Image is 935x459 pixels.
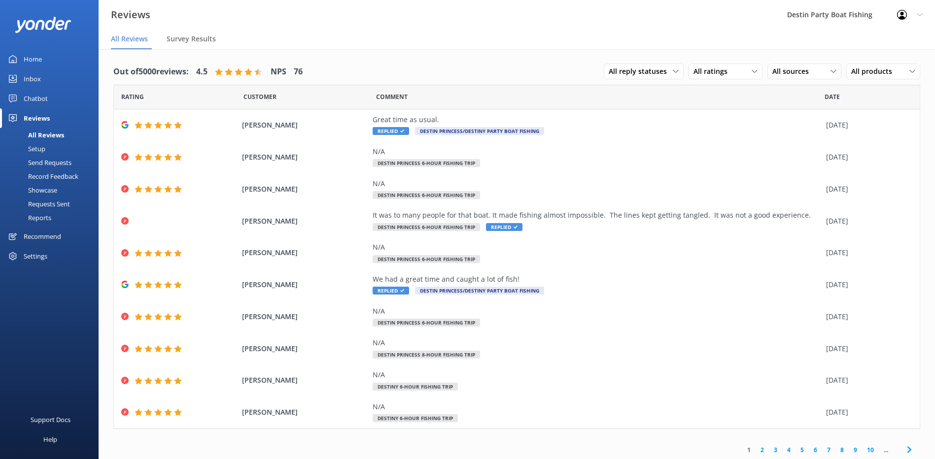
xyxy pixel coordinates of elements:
a: 10 [862,445,879,455]
div: Reviews [24,108,50,128]
span: Destiny 6-Hour Fishing Trip [373,414,458,422]
span: Destin Princess 6-Hour Fishing Trip [373,319,480,327]
div: [DATE] [826,375,907,386]
span: [PERSON_NAME] [242,407,368,418]
img: yonder-white-logo.png [15,17,71,33]
a: 3 [769,445,782,455]
span: [PERSON_NAME] [242,120,368,131]
a: 8 [835,445,849,455]
span: Date [825,92,840,101]
div: Send Requests [6,156,71,169]
h3: Reviews [111,7,150,23]
span: [PERSON_NAME] [242,279,368,290]
div: [DATE] [826,120,907,131]
span: Destiny 6-Hour Fishing Trip [373,383,458,391]
div: [DATE] [826,407,907,418]
div: Chatbot [24,89,48,108]
div: Great time as usual. [373,114,821,125]
div: Home [24,49,42,69]
a: 2 [756,445,769,455]
div: Reports [6,211,51,225]
div: Recommend [24,227,61,246]
span: Replied [373,287,409,295]
div: [DATE] [826,152,907,163]
div: Showcase [6,183,57,197]
h4: 76 [294,66,303,78]
a: All Reviews [6,128,99,142]
div: [DATE] [826,247,907,258]
span: All sources [772,66,815,77]
span: [PERSON_NAME] [242,343,368,354]
span: Destin Princess 8-Hour Fishing Trip [373,351,480,359]
span: Destin Princess/Destiny Party Boat Fishing [415,287,544,295]
span: Destin Princess 6-Hour Fishing Trip [373,159,480,167]
span: Question [376,92,408,101]
a: Showcase [6,183,99,197]
div: N/A [373,242,821,253]
span: All reply statuses [609,66,673,77]
h4: Out of 5000 reviews: [113,66,189,78]
div: Support Docs [31,410,70,429]
a: 6 [809,445,822,455]
span: Destin Princess 6-Hour Fishing Trip [373,191,480,199]
span: [PERSON_NAME] [242,247,368,258]
div: [DATE] [826,279,907,290]
div: [DATE] [826,184,907,195]
div: N/A [373,337,821,348]
span: Date [243,92,277,101]
div: N/A [373,369,821,380]
a: Setup [6,142,99,156]
div: [DATE] [826,343,907,354]
span: [PERSON_NAME] [242,311,368,322]
div: [DATE] [826,216,907,227]
a: Requests Sent [6,197,99,211]
div: We had a great time and caught a lot of fish! [373,274,821,285]
div: Setup [6,142,45,156]
div: It was to many people for that boat. It made fishing almost impossible. The lines kept getting ta... [373,210,821,221]
div: Inbox [24,69,41,89]
span: [PERSON_NAME] [242,184,368,195]
div: N/A [373,401,821,412]
a: 7 [822,445,835,455]
span: Date [121,92,144,101]
a: Reports [6,211,99,225]
span: [PERSON_NAME] [242,152,368,163]
div: N/A [373,178,821,189]
span: [PERSON_NAME] [242,216,368,227]
a: Record Feedback [6,169,99,183]
div: Record Feedback [6,169,78,183]
a: Send Requests [6,156,99,169]
h4: NPS [271,66,286,78]
div: N/A [373,306,821,317]
span: Destin Princess 6-Hour Fishing Trip [373,223,480,231]
div: Requests Sent [6,197,70,211]
div: Help [43,429,57,449]
span: [PERSON_NAME] [242,375,368,386]
span: Survey Results [167,34,216,44]
div: All Reviews [6,128,64,142]
a: 4 [782,445,796,455]
div: [DATE] [826,311,907,322]
span: All Reviews [111,34,148,44]
div: N/A [373,146,821,157]
a: 9 [849,445,862,455]
span: Destin Princess/Destiny Party Boat Fishing [415,127,544,135]
a: 1 [742,445,756,455]
span: Replied [486,223,522,231]
h4: 4.5 [196,66,208,78]
div: Settings [24,246,47,266]
span: ... [879,445,893,455]
span: All ratings [693,66,733,77]
span: Replied [373,127,409,135]
a: 5 [796,445,809,455]
span: Destin Princess 6-Hour Fishing Trip [373,255,480,263]
span: All products [851,66,898,77]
